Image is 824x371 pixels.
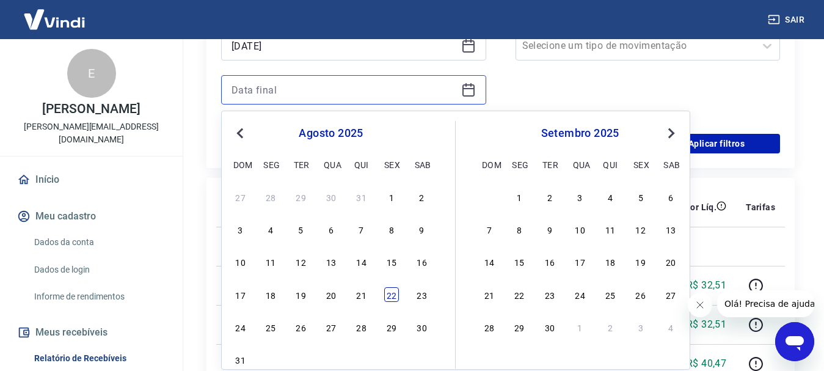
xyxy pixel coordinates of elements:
div: month 2025-09 [480,188,680,336]
div: qui [603,157,618,172]
div: Choose quinta-feira, 14 de agosto de 2025 [354,254,369,269]
p: [PERSON_NAME][EMAIL_ADDRESS][DOMAIN_NAME] [10,120,173,146]
img: Vindi [15,1,94,38]
div: Choose sexta-feira, 29 de agosto de 2025 [384,320,399,334]
div: ter [294,157,308,172]
div: Choose quinta-feira, 4 de setembro de 2025 [354,352,369,367]
div: Choose domingo, 27 de julho de 2025 [233,189,248,204]
iframe: Fechar mensagem [688,293,712,317]
div: Choose quinta-feira, 31 de julho de 2025 [354,189,369,204]
button: Meus recebíveis [15,319,168,346]
div: Choose sábado, 27 de setembro de 2025 [663,287,678,302]
div: Choose sábado, 9 de agosto de 2025 [415,222,429,237]
input: Data final [232,81,456,99]
div: sab [415,157,429,172]
div: Choose sexta-feira, 8 de agosto de 2025 [384,222,399,237]
div: Choose quinta-feira, 21 de agosto de 2025 [354,287,369,302]
div: Choose quarta-feira, 17 de setembro de 2025 [573,254,588,269]
div: Choose terça-feira, 2 de setembro de 2025 [294,352,308,367]
div: Choose domingo, 7 de setembro de 2025 [482,222,497,237]
div: sab [663,157,678,172]
div: Choose quinta-feira, 7 de agosto de 2025 [354,222,369,237]
div: Choose domingo, 17 de agosto de 2025 [233,287,248,302]
div: Choose segunda-feira, 25 de agosto de 2025 [263,320,278,334]
div: Choose segunda-feira, 1 de setembro de 2025 [263,352,278,367]
div: Choose sábado, 6 de setembro de 2025 [415,352,429,367]
a: Dados de login [29,257,168,282]
div: sex [384,157,399,172]
button: Sair [765,9,809,31]
div: dom [482,157,497,172]
div: Choose domingo, 10 de agosto de 2025 [233,254,248,269]
div: Choose sábado, 13 de setembro de 2025 [663,222,678,237]
iframe: Mensagem da empresa [717,290,814,317]
div: Choose sábado, 2 de agosto de 2025 [415,189,429,204]
div: qui [354,157,369,172]
p: R$ 32,51 [687,278,726,293]
div: seg [263,157,278,172]
div: Choose quinta-feira, 25 de setembro de 2025 [603,287,618,302]
input: Data inicial [232,37,456,55]
span: Olá! Precisa de ajuda? [7,9,103,18]
div: Choose sexta-feira, 5 de setembro de 2025 [384,352,399,367]
div: Choose terça-feira, 5 de agosto de 2025 [294,222,308,237]
p: R$ 32,51 [687,317,726,332]
button: Meu cadastro [15,203,168,230]
button: Aplicar filtros [653,134,780,153]
a: Início [15,166,168,193]
div: ter [542,157,557,172]
div: Choose sexta-feira, 5 de setembro de 2025 [633,189,648,204]
div: Choose sábado, 6 de setembro de 2025 [663,189,678,204]
div: Choose domingo, 21 de setembro de 2025 [482,287,497,302]
a: Dados da conta [29,230,168,255]
div: Choose quarta-feira, 13 de agosto de 2025 [324,254,338,269]
div: Choose quarta-feira, 24 de setembro de 2025 [573,287,588,302]
div: Choose segunda-feira, 11 de agosto de 2025 [263,254,278,269]
div: qua [573,157,588,172]
div: Choose quarta-feira, 10 de setembro de 2025 [573,222,588,237]
div: Choose quinta-feira, 2 de outubro de 2025 [603,320,618,334]
div: Choose quarta-feira, 6 de agosto de 2025 [324,222,338,237]
div: Choose domingo, 28 de setembro de 2025 [482,320,497,334]
div: Choose quarta-feira, 3 de setembro de 2025 [324,352,338,367]
div: Choose sexta-feira, 3 de outubro de 2025 [633,320,648,334]
div: Choose terça-feira, 29 de julho de 2025 [294,189,308,204]
div: Choose segunda-feira, 15 de setembro de 2025 [512,254,527,269]
div: Choose sábado, 16 de agosto de 2025 [415,254,429,269]
div: Choose quarta-feira, 1 de outubro de 2025 [573,320,588,334]
div: Choose quinta-feira, 11 de setembro de 2025 [603,222,618,237]
div: Choose sábado, 30 de agosto de 2025 [415,320,429,334]
div: Choose segunda-feira, 4 de agosto de 2025 [263,222,278,237]
div: Choose sexta-feira, 12 de setembro de 2025 [633,222,648,237]
div: Choose quarta-feira, 30 de julho de 2025 [324,189,338,204]
div: Choose sexta-feira, 15 de agosto de 2025 [384,254,399,269]
div: Choose sexta-feira, 19 de setembro de 2025 [633,254,648,269]
div: Choose terça-feira, 19 de agosto de 2025 [294,287,308,302]
div: Choose quinta-feira, 28 de agosto de 2025 [354,320,369,334]
div: Choose terça-feira, 2 de setembro de 2025 [542,189,557,204]
div: Choose terça-feira, 16 de setembro de 2025 [542,254,557,269]
div: Choose quinta-feira, 18 de setembro de 2025 [603,254,618,269]
div: qua [324,157,338,172]
div: Choose terça-feira, 23 de setembro de 2025 [542,287,557,302]
div: Choose terça-feira, 9 de setembro de 2025 [542,222,557,237]
div: Choose sábado, 20 de setembro de 2025 [663,254,678,269]
div: Choose quarta-feira, 3 de setembro de 2025 [573,189,588,204]
div: setembro 2025 [480,126,680,141]
a: Relatório de Recebíveis [29,346,168,371]
div: seg [512,157,527,172]
p: Tarifas [746,201,775,213]
div: Choose segunda-feira, 28 de julho de 2025 [263,189,278,204]
div: Choose sábado, 23 de agosto de 2025 [415,287,429,302]
div: Choose terça-feira, 30 de setembro de 2025 [542,320,557,334]
iframe: Botão para abrir a janela de mensagens [775,322,814,361]
div: E [67,49,116,98]
div: Choose sexta-feira, 22 de agosto de 2025 [384,287,399,302]
div: Choose terça-feira, 12 de agosto de 2025 [294,254,308,269]
div: Choose domingo, 31 de agosto de 2025 [482,189,497,204]
div: Choose quarta-feira, 27 de agosto de 2025 [324,320,338,334]
div: Choose terça-feira, 26 de agosto de 2025 [294,320,308,334]
div: agosto 2025 [232,126,431,141]
p: R$ 40,47 [687,356,726,371]
div: Choose sábado, 4 de outubro de 2025 [663,320,678,334]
